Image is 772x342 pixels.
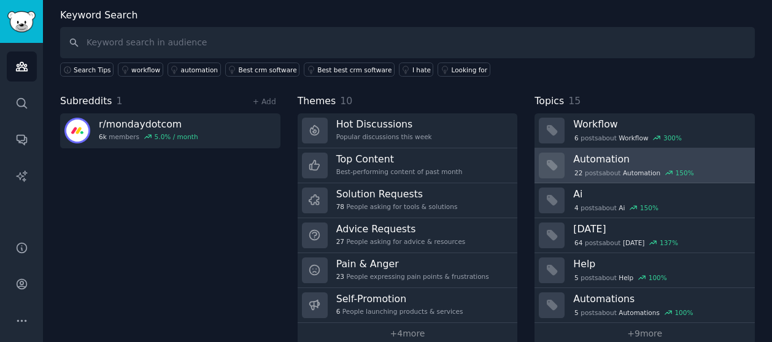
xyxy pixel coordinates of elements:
[336,167,463,176] div: Best-performing content of past month
[619,203,625,212] span: Ai
[336,237,466,246] div: People asking for advice & resources
[573,292,746,305] h3: Automations
[118,63,163,77] a: workflow
[535,94,564,109] span: Topics
[336,202,344,211] span: 78
[619,273,633,282] span: Help
[317,66,392,74] div: Best best crm software
[573,153,746,165] h3: Automation
[535,148,755,183] a: Automation22postsaboutAutomation150%
[74,66,111,74] span: Search Tips
[298,94,336,109] span: Themes
[535,288,755,323] a: Automations5postsaboutAutomations100%
[573,222,746,235] h3: [DATE]
[131,66,160,74] div: workflow
[336,272,489,281] div: People expressing pain points & frustrations
[336,237,344,246] span: 27
[336,202,458,211] div: People asking for tools & solutions
[674,308,693,317] div: 100 %
[574,238,582,247] span: 64
[663,134,682,142] div: 300 %
[573,237,679,248] div: post s about
[253,97,276,106] a: + Add
[99,132,198,141] div: members
[168,63,221,77] a: automation
[573,188,746,200] h3: Ai
[535,253,755,288] a: Help5postsaboutHelp100%
[7,11,36,32] img: GummySearch logo
[99,132,107,141] span: 6k
[535,113,755,148] a: Workflow6postsaboutWorkflow300%
[623,238,645,247] span: [DATE]
[574,169,582,177] span: 22
[619,308,660,317] span: Automations
[573,272,668,283] div: post s about
[660,238,678,247] div: 137 %
[336,307,341,316] span: 6
[619,134,648,142] span: Workflow
[304,63,395,77] a: Best best crm software
[438,63,490,77] a: Looking for
[336,118,432,131] h3: Hot Discussions
[649,273,667,282] div: 100 %
[573,118,746,131] h3: Workflow
[573,202,659,213] div: post s about
[573,307,694,318] div: post s about
[298,253,518,288] a: Pain & Anger23People expressing pain points & frustrations
[298,148,518,183] a: Top ContentBest-performing content of past month
[336,272,344,281] span: 23
[225,63,300,77] a: Best crm software
[155,132,198,141] div: 5.0 % / month
[298,218,518,253] a: Advice Requests27People asking for advice & resources
[640,203,658,212] div: 150 %
[535,183,755,218] a: Ai4postsaboutAi150%
[298,183,518,218] a: Solution Requests78People asking for tools & solutions
[676,169,694,177] div: 150 %
[574,308,579,317] span: 5
[340,95,352,107] span: 10
[574,134,579,142] span: 6
[336,132,432,141] div: Popular discussions this week
[623,169,660,177] span: Automation
[60,63,114,77] button: Search Tips
[336,153,463,165] h3: Top Content
[336,222,466,235] h3: Advice Requests
[573,167,695,178] div: post s about
[336,292,463,305] h3: Self-Promotion
[573,132,682,143] div: post s about
[239,66,297,74] div: Best crm software
[336,257,489,270] h3: Pain & Anger
[568,95,581,107] span: 15
[60,9,137,21] label: Keyword Search
[60,27,755,58] input: Keyword search in audience
[181,66,218,74] div: automation
[399,63,434,77] a: I hate
[574,203,579,212] span: 4
[574,273,579,282] span: 5
[298,113,518,148] a: Hot DiscussionsPopular discussions this week
[60,94,112,109] span: Subreddits
[336,307,463,316] div: People launching products & services
[117,95,123,107] span: 1
[451,66,487,74] div: Looking for
[336,188,458,200] h3: Solution Requests
[60,113,280,148] a: r/mondaydotcom6kmembers5.0% / month
[99,118,198,131] h3: r/ mondaydotcom
[573,257,746,270] h3: Help
[412,66,431,74] div: I hate
[535,218,755,253] a: [DATE]64postsabout[DATE]137%
[298,288,518,323] a: Self-Promotion6People launching products & services
[64,118,90,143] img: mondaydotcom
